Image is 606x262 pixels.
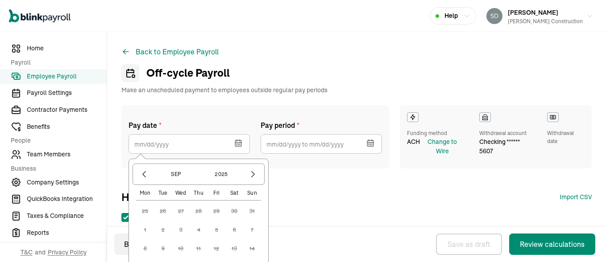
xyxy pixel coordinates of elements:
button: 5 [208,221,225,239]
button: 29 [208,202,225,220]
button: 8 [136,240,154,258]
div: Funding method [407,129,465,137]
button: 6 [225,221,243,239]
button: 10 [172,240,190,258]
div: Wed [172,189,190,196]
span: Contractor Payments [27,105,107,115]
button: 9 [154,240,172,258]
button: 2 [154,221,172,239]
input: mm/dd/yyyy [129,134,250,154]
span: Reports [27,228,107,237]
button: 30 [225,202,243,220]
span: Team Members [27,150,107,159]
button: Back to Employee Payroll [121,46,219,57]
div: Tue [154,189,172,196]
span: Privacy Policy [48,248,87,257]
span: Benefits [27,122,107,131]
span: Help [444,11,458,20]
input: Select all [121,213,130,222]
div: Thu [190,189,208,196]
span: Payroll [11,58,101,67]
nav: Global [9,3,71,29]
div: Mon [136,189,154,196]
iframe: Chat Widget [561,219,606,262]
button: Review calculations [509,233,595,255]
button: Back [114,233,150,255]
span: Business [11,164,101,173]
span: People [11,136,101,145]
span: Make an unscheduled payment to employees outside regular pay periods [121,86,328,94]
button: 11 [190,240,208,258]
button: 25 [136,202,154,220]
span: Hours and earnings [121,190,217,204]
span: ACH [407,137,420,156]
button: 26 [154,202,172,220]
span: [PERSON_NAME] [508,8,558,16]
label: Pay date [129,120,250,131]
div: Fri [208,189,225,196]
span: Home [27,44,107,53]
button: [PERSON_NAME][PERSON_NAME] Construction [483,5,597,27]
button: 12 [208,240,225,258]
span: T&C [21,248,33,257]
button: Import CSV [560,192,592,202]
button: Change to Wire [422,137,463,156]
button: 28 [190,202,208,220]
div: [PERSON_NAME] Construction [508,17,583,25]
button: 31 [243,202,261,220]
button: 1 [136,221,154,239]
input: mm/dd/yyyy to mm/dd/yyyy [261,134,382,154]
button: 27 [172,202,190,220]
span: Taxes & Compliance [27,211,107,221]
button: Save as draft [436,233,502,255]
div: Review calculations [520,239,585,250]
span: Payroll Settings [27,88,107,98]
button: Help [430,7,476,25]
label: Select all [121,211,168,222]
span: QuickBooks Integration [27,194,107,204]
h1: Off-cycle Payroll [121,64,328,82]
div: Save as draft [448,239,490,250]
div: Sun [243,189,261,196]
button: 2025 [200,167,243,182]
span: Employee Payroll [27,72,107,81]
div: Sat [225,189,243,196]
button: 7 [243,221,261,239]
button: 13 [225,240,243,258]
button: 14 [243,240,261,258]
button: 4 [190,221,208,239]
div: Withdrawal account [479,129,533,137]
button: 3 [172,221,190,239]
div: Withdrawal date [547,129,585,145]
button: Sep [154,167,197,182]
span: Company Settings [27,178,107,187]
label: Pay period [261,120,382,131]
